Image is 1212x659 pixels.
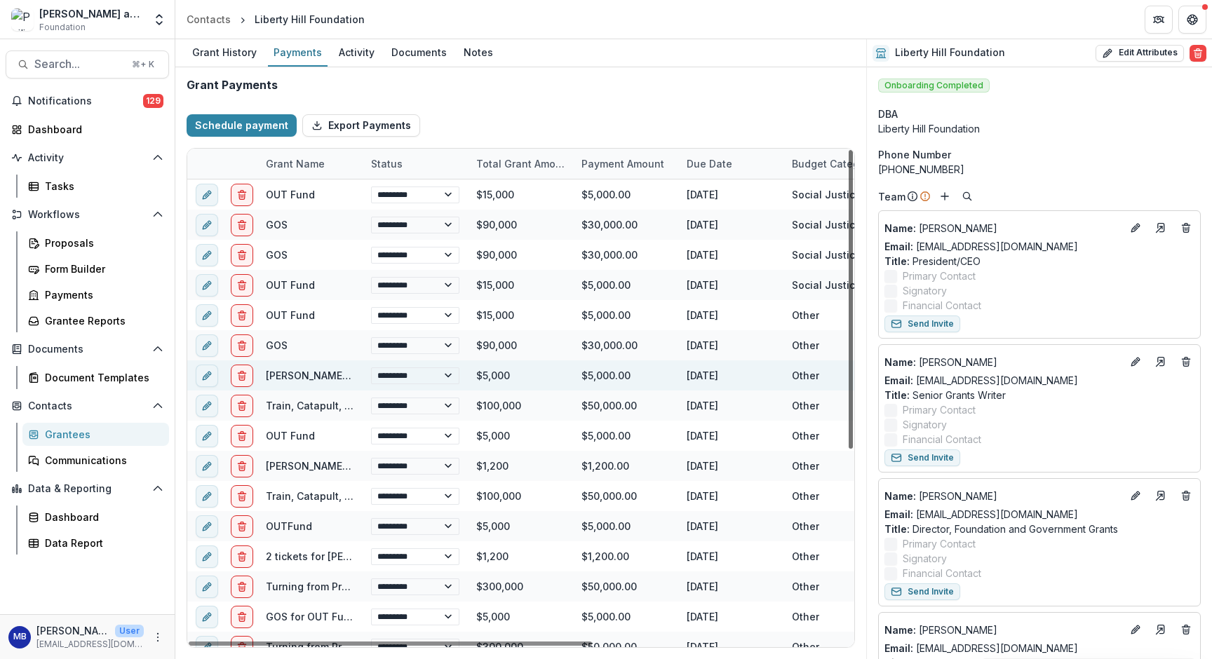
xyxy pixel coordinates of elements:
button: delete [231,214,253,236]
a: Dashboard [22,505,169,529]
img: Philip and Muriel Berman Foundation [11,8,34,31]
a: Go to contact [1150,618,1172,641]
button: edit [196,365,218,387]
div: $100,000 [468,481,573,511]
span: Email: [884,240,913,252]
span: Title : [884,255,910,267]
a: OUT Fund [266,279,315,291]
button: Notifications129 [6,90,169,112]
span: Data & Reporting [28,483,147,495]
div: Other [792,549,819,564]
p: User [115,625,144,637]
div: $1,200 [468,451,573,481]
a: Data Report [22,531,169,555]
span: Financial Contact [903,298,981,313]
p: [PERSON_NAME] [884,489,1122,503]
button: Open entity switcher [149,6,169,34]
div: Grant Name [257,149,363,179]
button: edit [196,606,218,628]
div: Other [792,609,819,624]
div: [DATE] [678,481,783,511]
a: Turning from Protest to Power: Training the Next Generation of Community Organizers [266,580,689,592]
div: $90,000 [468,330,573,360]
a: Contacts [181,9,236,29]
a: Name: [PERSON_NAME] [884,489,1122,503]
p: [EMAIL_ADDRESS][DOMAIN_NAME] [36,638,144,651]
a: OUT Fund [266,309,315,321]
button: Edit [1127,487,1144,504]
div: [DATE] [678,511,783,541]
div: Grant History [187,42,262,62]
span: Search... [34,57,123,71]
div: $15,000 [468,300,573,330]
a: GOS for OUT Fund [266,611,356,623]
button: Deletes [1178,487,1194,504]
div: Other [792,428,819,443]
span: Onboarding Completed [878,79,990,93]
div: ⌘ + K [129,57,157,72]
span: Signatory [903,551,947,566]
div: [DATE] [678,240,783,270]
div: $90,000 [468,210,573,240]
div: Tasks [45,179,158,193]
span: Signatory [903,283,947,298]
div: Liberty Hill Foundation [255,12,365,27]
div: $100,000 [468,390,573,421]
span: Phone Number [878,147,951,162]
span: Foundation [39,21,86,34]
a: Go to contact [1150,217,1172,239]
div: [DATE] [678,179,783,210]
span: Email: [884,642,913,654]
button: Open Documents [6,338,169,360]
button: Deletes [1178,353,1194,370]
div: [DATE] [678,571,783,602]
span: Email: [884,374,913,386]
a: Go to contact [1150,484,1172,507]
div: Other [792,308,819,322]
a: Email: [EMAIL_ADDRESS][DOMAIN_NAME] [884,239,1078,254]
div: Other [792,338,819,353]
a: Train, Catapult, and Amplify [266,400,403,412]
a: Go to contact [1150,351,1172,373]
button: Add [936,188,953,205]
button: edit [196,576,218,598]
button: delete [231,184,253,206]
div: Payments [45,287,158,302]
button: Partners [1145,6,1173,34]
a: OUT Fund [266,189,315,201]
button: Edit Attributes [1096,45,1184,62]
span: Name : [884,490,916,502]
div: Status [363,149,468,179]
a: Name: [PERSON_NAME] [884,623,1122,637]
div: Social Justice [792,217,861,232]
a: OUT Fund [266,430,315,442]
div: Other [792,458,819,473]
button: edit [196,334,218,357]
div: $15,000 [468,270,573,300]
span: Name : [884,222,916,234]
span: Primary Contact [903,536,976,551]
span: Activity [28,152,147,164]
a: Grantee Reports [22,309,169,332]
a: Train, Catapult, and Amplify [266,490,403,502]
span: Primary Contact [903,269,976,283]
button: Search [959,188,976,205]
div: Proposals [45,236,158,250]
button: Export Payments [302,114,420,137]
button: edit [196,455,218,477]
div: $15,000 [468,179,573,210]
div: $5,000.00 [573,270,678,300]
button: delete [231,485,253,508]
div: $1,200 [468,541,573,571]
div: Other [792,579,819,594]
div: Social Justice [792,278,861,292]
div: Due Date [678,149,783,179]
button: delete [231,545,253,568]
div: Other [792,639,819,654]
div: Payment Amount [573,149,678,179]
a: GOS [266,219,288,231]
div: [DATE] [678,390,783,421]
div: $50,000.00 [573,571,678,602]
button: edit [196,274,218,297]
div: Social Justice [792,247,861,262]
